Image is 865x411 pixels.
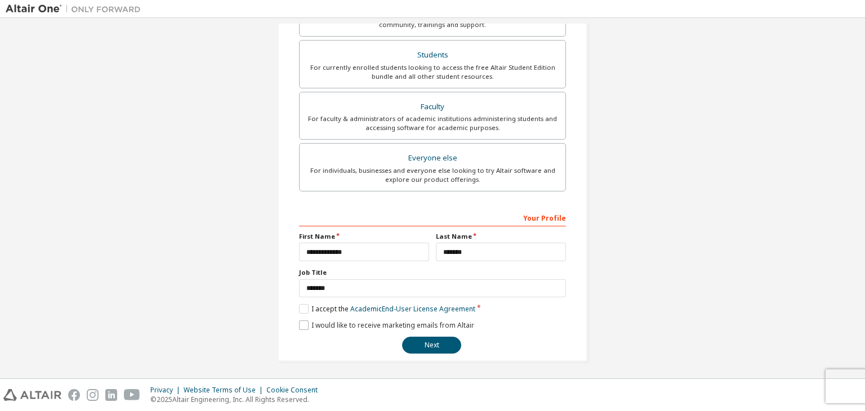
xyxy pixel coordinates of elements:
div: Students [306,47,559,63]
div: Cookie Consent [266,386,324,395]
img: linkedin.svg [105,389,117,401]
p: © 2025 Altair Engineering, Inc. All Rights Reserved. [150,395,324,404]
div: For currently enrolled students looking to access the free Altair Student Edition bundle and all ... [306,63,559,81]
div: Your Profile [299,208,566,226]
img: altair_logo.svg [3,389,61,401]
img: youtube.svg [124,389,140,401]
img: instagram.svg [87,389,99,401]
div: For individuals, businesses and everyone else looking to try Altair software and explore our prod... [306,166,559,184]
div: Website Terms of Use [184,386,266,395]
img: facebook.svg [68,389,80,401]
div: Everyone else [306,150,559,166]
a: Academic End-User License Agreement [350,304,475,314]
button: Next [402,337,461,354]
label: Last Name [436,232,566,241]
label: Job Title [299,268,566,277]
img: Altair One [6,3,146,15]
div: For faculty & administrators of academic institutions administering students and accessing softwa... [306,114,559,132]
label: I accept the [299,304,475,314]
label: First Name [299,232,429,241]
div: Faculty [306,99,559,115]
div: Privacy [150,386,184,395]
label: I would like to receive marketing emails from Altair [299,320,474,330]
